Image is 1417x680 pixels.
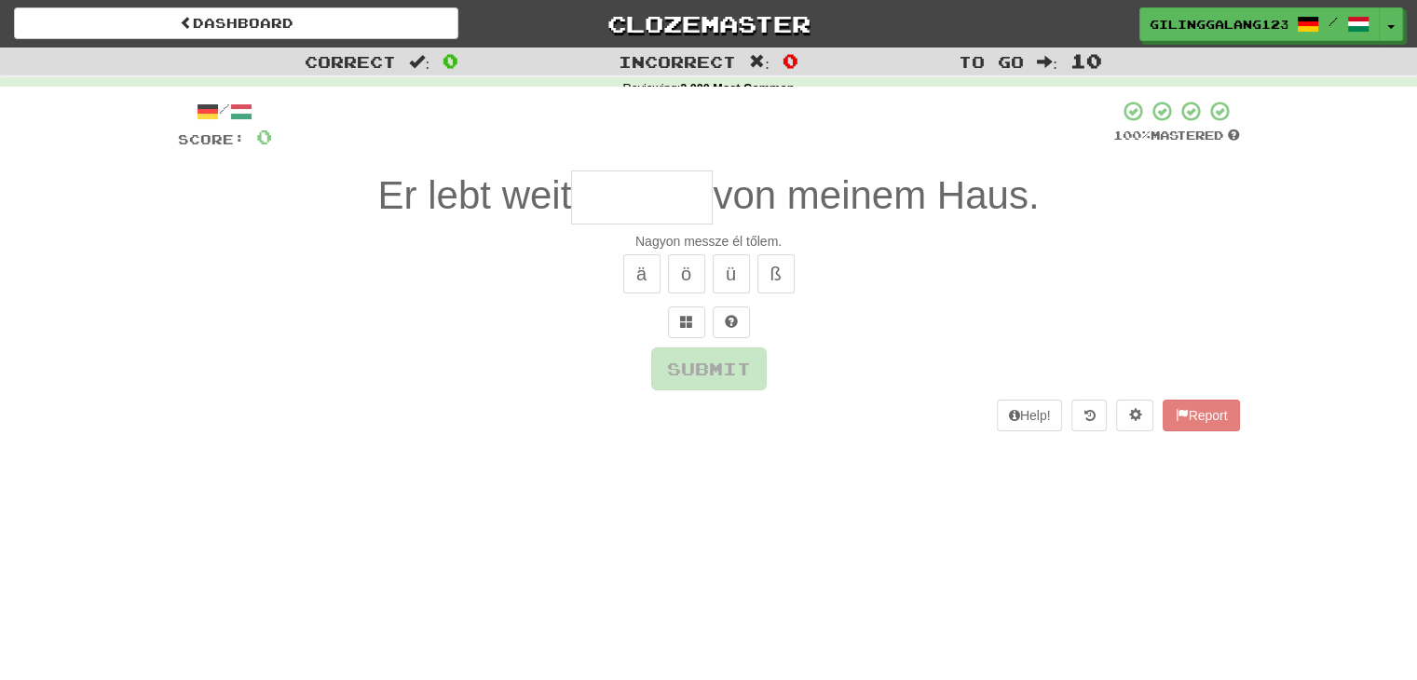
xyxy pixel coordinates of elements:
a: Dashboard [14,7,458,39]
span: 0 [443,49,458,72]
strong: 2,000 Most Common [680,82,794,95]
span: GIlinggalang123 [1150,16,1288,33]
button: Switch sentence to multiple choice alt+p [668,306,705,338]
span: 0 [256,125,272,148]
div: Nagyon messze él tőlem. [178,232,1240,251]
div: Mastered [1113,128,1240,144]
a: GIlinggalang123 / [1139,7,1380,41]
a: Clozemaster [486,7,931,40]
button: ß [757,254,795,293]
div: / [178,100,272,123]
span: Correct [305,52,396,71]
button: Round history (alt+y) [1071,400,1107,431]
span: Incorrect [619,52,736,71]
button: Submit [651,347,767,390]
span: 100 % [1113,128,1151,143]
button: ä [623,254,661,293]
span: : [749,54,770,70]
button: Help! [997,400,1063,431]
span: Er lebt weit [378,173,572,217]
span: 0 [783,49,798,72]
span: To go [959,52,1024,71]
span: : [409,54,429,70]
span: Score: [178,131,245,147]
span: von meinem Haus. [713,173,1039,217]
span: : [1037,54,1057,70]
button: Single letter hint - you only get 1 per sentence and score half the points! alt+h [713,306,750,338]
button: ö [668,254,705,293]
button: Report [1163,400,1239,431]
span: 10 [1070,49,1102,72]
button: ü [713,254,750,293]
span: / [1328,15,1338,28]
